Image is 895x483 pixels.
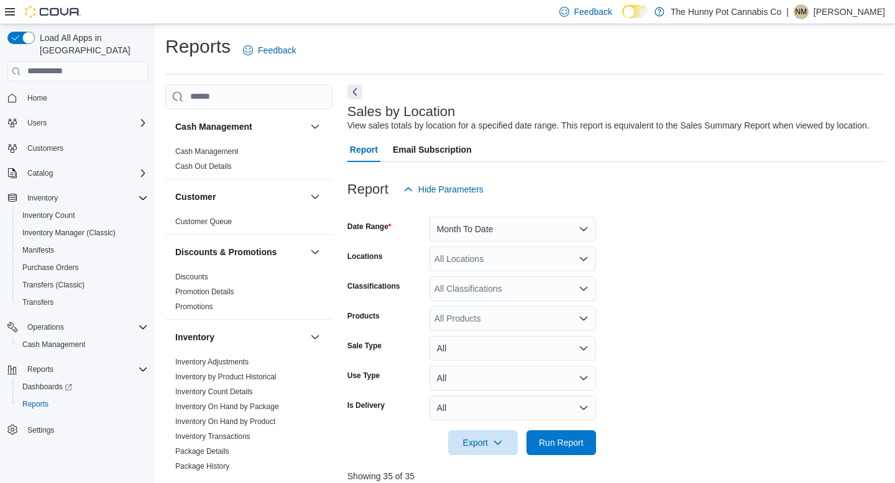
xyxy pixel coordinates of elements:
[165,34,231,59] h1: Reports
[175,387,253,396] a: Inventory Count Details
[22,362,148,377] span: Reports
[22,340,85,350] span: Cash Management
[22,422,148,437] span: Settings
[175,302,213,311] a: Promotions
[347,281,400,291] label: Classifications
[622,5,648,18] input: Dark Mode
[2,318,153,336] button: Operations
[12,294,153,311] button: Transfers
[175,302,213,312] span: Promotions
[175,462,229,471] a: Package History
[347,400,385,410] label: Is Delivery
[347,104,456,119] h3: Sales by Location
[238,38,301,63] a: Feedback
[175,191,216,203] h3: Customer
[2,114,153,132] button: Users
[175,246,305,258] button: Discounts & Promotions
[22,280,85,290] span: Transfers (Classic)
[22,362,58,377] button: Reports
[671,4,781,19] p: The Hunny Pot Cannabis Co
[17,260,148,275] span: Purchase Orders
[347,371,380,381] label: Use Type
[175,287,234,297] span: Promotion Details
[429,217,596,241] button: Month To Date
[7,84,148,471] nav: Complex example
[17,278,89,292] a: Transfers (Classic)
[27,143,63,153] span: Customers
[175,217,232,226] a: Customer Queue
[347,119,870,132] div: View sales totals by location for a specified date range. This report is equivalent to the Sales ...
[22,166,148,181] span: Catalog
[175,372,277,381] a: Inventory by Product Historical
[175,246,277,258] h3: Discounts & Promotions
[308,189,323,204] button: Customer
[22,115,148,130] span: Users
[17,278,148,292] span: Transfers (Classic)
[175,191,305,203] button: Customer
[17,379,77,394] a: Dashboards
[165,214,333,234] div: Customer
[22,245,54,255] span: Manifests
[175,447,229,456] a: Package Details
[175,461,229,471] span: Package History
[35,32,148,56] span: Load All Apps in [GEOGRAPHIC_DATA]
[27,322,64,332] span: Operations
[17,337,148,352] span: Cash Management
[175,431,250,441] span: Inventory Transactions
[17,260,84,275] a: Purchase Orders
[12,259,153,276] button: Purchase Orders
[2,89,153,107] button: Home
[17,225,121,240] a: Inventory Manager (Classic)
[12,395,153,413] button: Reports
[579,254,589,264] button: Open list of options
[175,358,249,366] a: Inventory Adjustments
[22,320,148,335] span: Operations
[347,341,382,351] label: Sale Type
[22,140,148,156] span: Customers
[175,387,253,397] span: Inventory Count Details
[22,90,148,106] span: Home
[175,357,249,367] span: Inventory Adjustments
[175,287,234,296] a: Promotion Details
[22,191,63,205] button: Inventory
[27,364,53,374] span: Reports
[12,276,153,294] button: Transfers (Classic)
[2,189,153,207] button: Inventory
[22,297,53,307] span: Transfers
[17,295,58,310] a: Transfers
[175,417,275,427] span: Inventory On Hand by Product
[175,402,279,411] a: Inventory On Hand by Package
[17,295,148,310] span: Transfers
[12,207,153,224] button: Inventory Count
[308,245,323,260] button: Discounts & Promotions
[175,372,277,382] span: Inventory by Product Historical
[17,397,53,412] a: Reports
[398,177,489,202] button: Hide Parameters
[350,137,378,162] span: Report
[17,243,59,258] a: Manifests
[22,210,75,220] span: Inventory Count
[17,337,90,352] a: Cash Management
[22,263,79,273] span: Purchase Orders
[27,118,47,128] span: Users
[175,272,208,282] span: Discounts
[17,379,148,394] span: Dashboards
[165,144,333,179] div: Cash Management
[17,397,148,412] span: Reports
[27,425,54,435] span: Settings
[539,436,584,449] span: Run Report
[12,336,153,353] button: Cash Management
[175,273,208,281] a: Discounts
[175,217,232,227] span: Customer Queue
[12,378,153,395] a: Dashboards
[347,222,392,232] label: Date Range
[794,4,809,19] div: Nakisha Mckinley
[22,382,72,392] span: Dashboards
[347,311,380,321] label: Products
[17,243,148,258] span: Manifests
[175,161,232,171] span: Cash Out Details
[22,141,68,156] a: Customers
[448,430,518,455] button: Export
[429,336,596,361] button: All
[574,6,612,18] span: Feedback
